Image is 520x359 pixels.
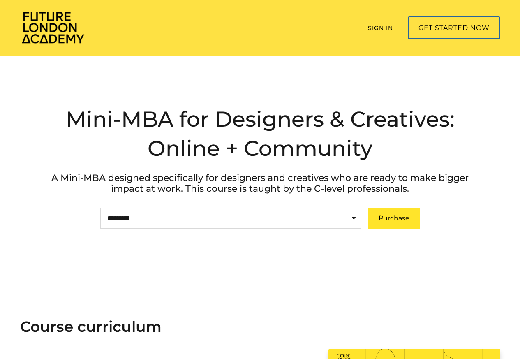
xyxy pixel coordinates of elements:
[408,16,500,39] a: Get started now
[44,105,476,162] h2: Mini-MBA for Designers & Creatives: Online + Community
[44,173,476,195] p: A Mini-MBA designed specifically for designers and creatives who are ready to make bigger impact ...
[20,318,500,336] h2: Course curriculum
[368,24,393,32] a: Sign In
[20,11,86,44] img: Home Page
[368,208,420,229] a: Purchase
